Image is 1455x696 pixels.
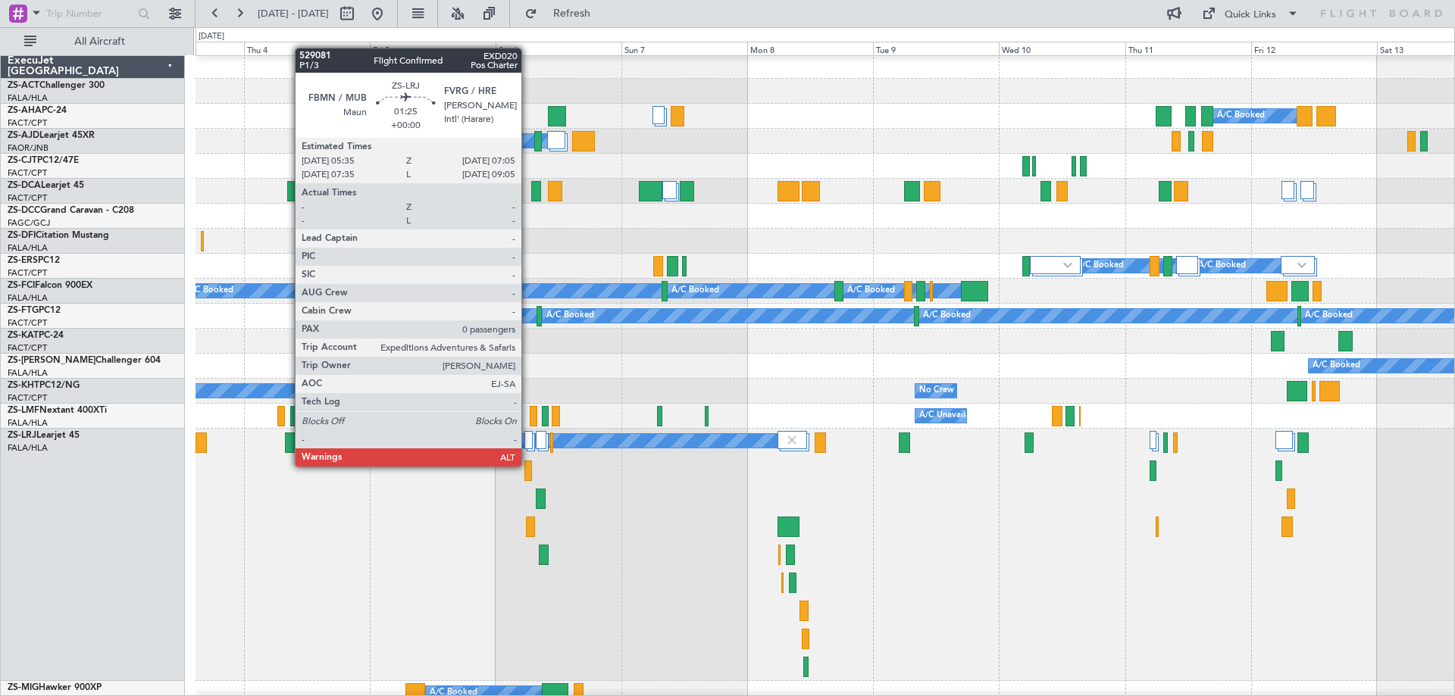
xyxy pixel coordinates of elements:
div: Sat 6 [496,42,621,55]
div: A/C Booked [348,130,396,152]
a: FALA/HLA [8,442,48,454]
span: ZS-DFI [8,231,36,240]
div: Tue 9 [873,42,999,55]
img: arrow-gray.svg [1063,262,1072,268]
a: FALA/HLA [8,367,48,379]
a: ZS-KATPC-24 [8,331,64,340]
span: ZS-LMF [8,406,39,415]
button: Refresh [518,2,609,26]
div: A/C Booked [847,279,895,302]
div: A/C Booked [1305,304,1353,327]
span: ZS-ERS [8,256,38,265]
a: ZS-LMFNextant 400XTi [8,406,107,415]
a: ZS-ACTChallenger 300 [8,81,105,90]
a: FACT/CPT [8,167,47,179]
a: ZS-FTGPC12 [8,306,61,315]
a: ZS-AHAPC-24 [8,106,67,115]
a: FACT/CPT [8,392,47,404]
a: ZS-[PERSON_NAME]Challenger 604 [8,356,161,365]
span: ZS-DCA [8,181,41,190]
a: ZS-MIGHawker 900XP [8,683,102,692]
a: ZS-KHTPC12/NG [8,381,80,390]
span: ZS-AJD [8,131,39,140]
a: FACT/CPT [8,117,47,129]
div: Fri 5 [370,42,496,55]
span: ZS-KAT [8,331,39,340]
a: ZS-ERSPC12 [8,256,60,265]
div: A/C Booked [346,279,394,302]
span: ZS-MIG [8,683,39,692]
span: ZS-AHA [8,106,42,115]
span: ZS-ACT [8,81,39,90]
button: All Aircraft [17,30,164,54]
a: FAOR/JNB [8,142,48,154]
a: FALA/HLA [8,242,48,254]
div: A/C Unavailable [919,404,982,427]
a: ZS-AJDLearjet 45XR [8,131,95,140]
div: Wed 10 [999,42,1125,55]
div: Sun 7 [621,42,747,55]
span: ZS-FCI [8,281,35,290]
div: A/C Booked [1313,354,1360,377]
a: ZS-CJTPC12/47E [8,156,79,165]
span: ZS-FTG [8,306,39,315]
span: ZS-LRJ [8,431,36,440]
a: ZS-DFICitation Mustang [8,231,109,240]
div: A/C Booked [313,429,361,452]
div: A/C Booked [186,279,233,302]
div: A/C Booked [671,279,719,302]
a: FALA/HLA [8,417,48,429]
div: Thu 4 [244,42,370,55]
span: ZS-CJT [8,156,37,165]
span: ZS-DCC [8,206,40,215]
span: [DATE] - [DATE] [258,7,329,20]
div: Quick Links [1225,8,1276,23]
img: arrow-gray.svg [1297,262,1306,268]
span: Refresh [540,8,604,19]
span: ZS-KHT [8,381,39,390]
a: ZS-DCCGrand Caravan - C208 [8,206,134,215]
a: ZS-DCALearjet 45 [8,181,84,190]
div: Fri 12 [1251,42,1377,55]
div: No Crew [919,379,954,402]
img: gray-close.svg [785,433,799,447]
div: [DATE] [199,30,224,43]
a: FACT/CPT [8,317,47,329]
a: ZS-FCIFalcon 900EX [8,281,92,290]
a: FALA/HLA [8,92,48,104]
span: ZS-[PERSON_NAME] [8,356,95,365]
div: A/C Booked [1198,254,1246,277]
div: A/C Booked [1217,105,1265,127]
div: A/C Booked [428,304,476,327]
a: FACT/CPT [8,192,47,204]
input: Trip Number [46,2,133,25]
div: Mon 8 [747,42,873,55]
a: ZS-LRJLearjet 45 [8,431,80,440]
a: FACT/CPT [8,342,47,354]
div: A/C Booked [1076,254,1124,277]
div: A/C Booked [546,304,594,327]
a: FALA/HLA [8,292,48,304]
span: All Aircraft [39,36,160,47]
div: A/C Booked [923,304,971,327]
a: FACT/CPT [8,267,47,279]
button: Quick Links [1194,2,1306,26]
div: Thu 11 [1125,42,1251,55]
a: FAGC/GCJ [8,217,50,229]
